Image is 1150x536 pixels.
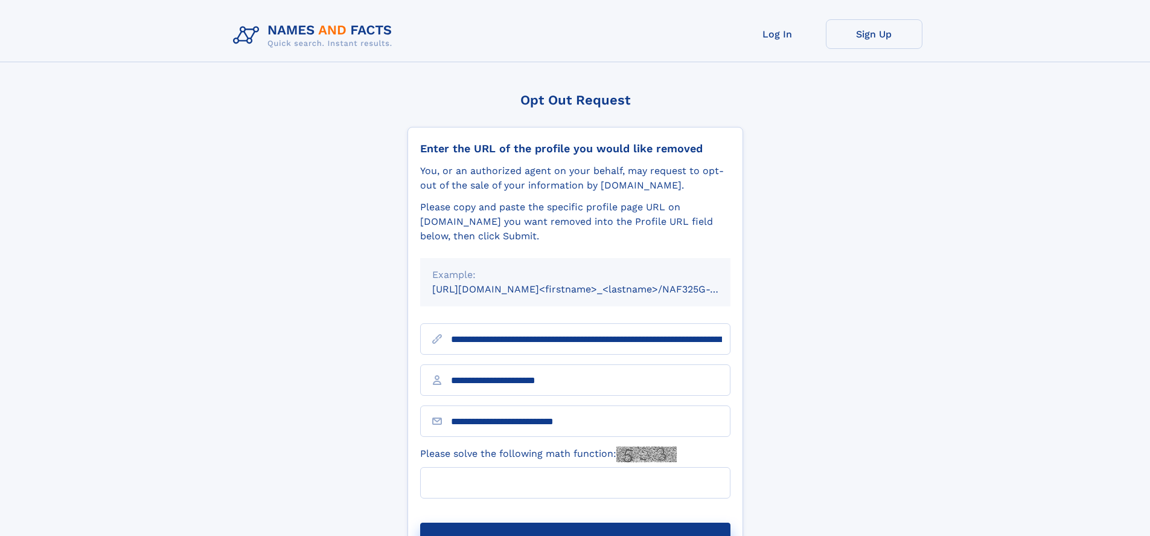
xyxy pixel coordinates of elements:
div: Enter the URL of the profile you would like removed [420,142,730,155]
div: Opt Out Request [407,92,743,108]
label: Please solve the following math function: [420,447,677,462]
div: Please copy and paste the specific profile page URL on [DOMAIN_NAME] you want removed into the Pr... [420,200,730,244]
div: Example: [432,268,718,282]
div: You, or an authorized agent on your behalf, may request to opt-out of the sale of your informatio... [420,164,730,193]
small: [URL][DOMAIN_NAME]<firstname>_<lastname>/NAF325G-xxxxxxxx [432,283,753,295]
a: Log In [729,19,826,49]
a: Sign Up [826,19,922,49]
img: Logo Names and Facts [228,19,402,52]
